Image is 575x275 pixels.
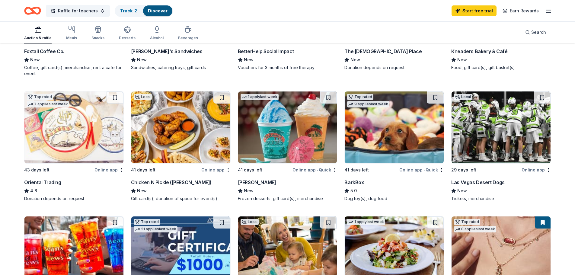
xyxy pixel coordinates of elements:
span: • [423,168,425,172]
div: Coffee, gift card(s), merchandise, rent a cafe for event [24,65,124,77]
a: Image for Las Vegas Desert DogsLocal29 days leftOnline appLas Vegas Desert DogsNewTickets, mercha... [451,91,551,202]
div: Online app [522,166,551,174]
div: Auction & raffle [24,36,52,40]
div: BarkBox [344,179,364,186]
div: Snacks [91,36,104,40]
div: 41 days left [344,166,369,174]
div: 8 applies last week [454,226,496,232]
div: 41 days left [131,166,155,174]
span: New [350,56,360,63]
button: Beverages [178,24,198,43]
div: 9 applies last week [347,101,389,107]
button: Meals [66,24,77,43]
div: Online app [94,166,124,174]
a: Image for Chicken N Pickle (Henderson)Local41 days leftOnline appChicken N Pickle ([PERSON_NAME])... [131,91,231,202]
div: Tickets, merchandise [451,196,551,202]
img: Image for Bahama Buck's [238,91,337,163]
div: 1 apply last week [347,219,385,225]
a: Image for Oriental TradingTop rated7 applieslast week43 days leftOnline appOriental Trading4.8Don... [24,91,124,202]
div: Sandwiches, catering trays, gift cards [131,65,231,71]
div: Top rated [347,94,373,100]
div: Frozen desserts, gift card(s), merchandise [238,196,337,202]
div: BetterHelp Social Impact [238,48,294,55]
div: Vouchers for 3 months of free therapy [238,65,337,71]
a: Track· 2 [120,8,137,13]
div: Local [134,94,152,100]
img: Image for Chicken N Pickle (Henderson) [131,91,230,163]
div: Online app Quick [399,166,444,174]
a: Home [24,4,41,18]
a: Image for Bahama Buck's1 applylast week41 days leftOnline app•Quick[PERSON_NAME]NewFrozen dessert... [238,91,337,202]
div: Local [241,219,259,225]
button: Auction & raffle [24,24,52,43]
div: Beverages [178,36,198,40]
div: 41 days left [238,166,262,174]
div: Donation depends on request [24,196,124,202]
a: Image for BarkBoxTop rated9 applieslast week41 days leftOnline app•QuickBarkBox5.0Dog toy(s), dog... [344,91,444,202]
div: The [DEMOGRAPHIC_DATA] Place [344,48,422,55]
div: Local [454,94,472,100]
button: Search [520,26,551,38]
span: 4.8 [30,187,37,194]
span: New [457,56,467,63]
div: 1 apply last week [241,94,279,100]
div: Donation depends on request [344,65,444,71]
span: New [137,187,147,194]
button: Track· 2Discover [115,5,173,17]
div: Top rated [454,219,480,225]
div: Foxtail Coffee Co. [24,48,64,55]
div: Food, gift card(s), gift basket(s) [451,65,551,71]
span: Raffle for teachers [58,7,98,14]
div: 21 applies last week [134,226,177,232]
div: Alcohol [150,36,164,40]
span: New [244,187,254,194]
div: Las Vegas Desert Dogs [451,179,505,186]
img: Image for Las Vegas Desert Dogs [452,91,551,163]
div: Meals [66,36,77,40]
a: Discover [148,8,168,13]
button: Raffle for teachers [46,5,110,17]
button: Snacks [91,24,104,43]
span: • [317,168,318,172]
span: New [457,187,467,194]
div: 7 applies last week [27,101,69,107]
span: 5.0 [350,187,357,194]
div: 43 days left [24,166,50,174]
div: Oriental Trading [24,179,61,186]
button: Alcohol [150,24,164,43]
div: 29 days left [451,166,476,174]
span: New [137,56,147,63]
img: Image for BarkBox [345,91,444,163]
span: New [244,56,254,63]
div: Top rated [27,94,53,100]
div: Gift card(s), donation of space for event(s) [131,196,231,202]
span: New [30,56,40,63]
div: Online app Quick [292,166,337,174]
div: Desserts [119,36,136,40]
div: Dog toy(s), dog food [344,196,444,202]
div: Top rated [134,219,160,225]
span: Search [531,29,546,36]
div: Chicken N Pickle ([PERSON_NAME]) [131,179,212,186]
div: [PERSON_NAME] [238,179,276,186]
button: Desserts [119,24,136,43]
a: Earn Rewards [499,5,542,16]
a: Start free trial [452,5,497,16]
div: Kneaders Bakery & Café [451,48,507,55]
div: [PERSON_NAME]'s Sandwiches [131,48,203,55]
div: Online app [201,166,231,174]
img: Image for Oriental Trading [24,91,123,163]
